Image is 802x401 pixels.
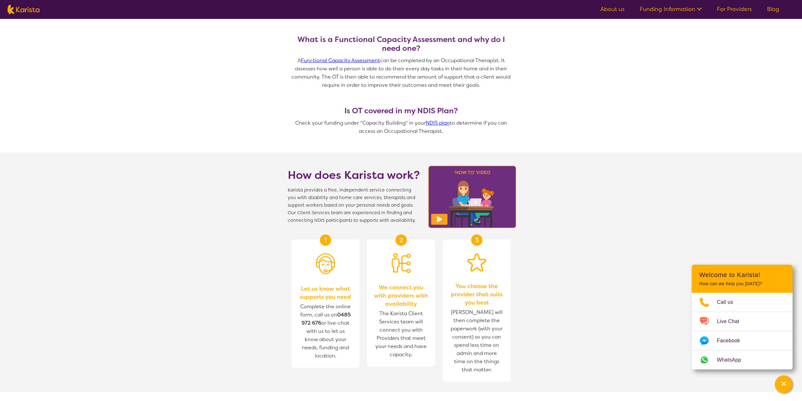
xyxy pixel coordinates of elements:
span: Complete the online form, call us on or live-chat with us to let us know about your needs, fundin... [300,303,351,359]
a: NDIS plan [426,120,450,126]
span: WhatsApp [717,355,749,365]
div: 2 [395,234,407,246]
a: Blog [767,5,779,13]
a: Web link opens in a new tab. [692,351,793,369]
span: A can be completed by an Occupational Therapist. It assesses how well a person is able to do thei... [291,57,512,88]
img: Star icon [467,253,486,272]
h3: Is OT covered in my NDIS Plan? [288,106,515,115]
span: Let us know what supports you need [298,285,353,301]
a: Functional Capacity Assessment [301,57,380,64]
span: [PERSON_NAME] will then complete the paperwork (with your consent) so you can spend less time on ... [449,307,505,375]
span: You choose the provider that suits you best [449,282,505,307]
img: Person with headset icon [316,253,335,274]
div: 3 [471,234,482,246]
h1: How does Karista work? [288,168,420,183]
img: Karista video [426,164,518,230]
span: Facebook [717,336,747,345]
span: Call us [717,298,741,307]
span: We connect you with providers with availability [373,283,429,308]
span: The Karista Client Services team will connect you with Providers that meet your needs and have ca... [373,308,429,360]
div: Channel Menu [692,265,793,369]
span: Karista provides a free, independent service connecting you with disability and home care service... [288,186,420,224]
p: How can we help you [DATE]? [699,281,785,286]
h3: What is a Functional Capacity Assessment and why do I need one? [288,35,515,53]
img: Person being matched to services icon [392,253,411,273]
h2: Welcome to Karista! [699,271,785,279]
button: Channel Menu [775,375,793,393]
div: 1 [320,234,331,246]
span: Check your funding under "Capacity Building" in your to determine if you can access an Occupation... [295,120,508,134]
ul: Choose channel [692,293,793,369]
img: Karista logo [8,5,39,14]
span: Live Chat [717,317,747,326]
a: For Providers [717,5,752,13]
a: Funding Information [640,5,702,13]
a: About us [600,5,625,13]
